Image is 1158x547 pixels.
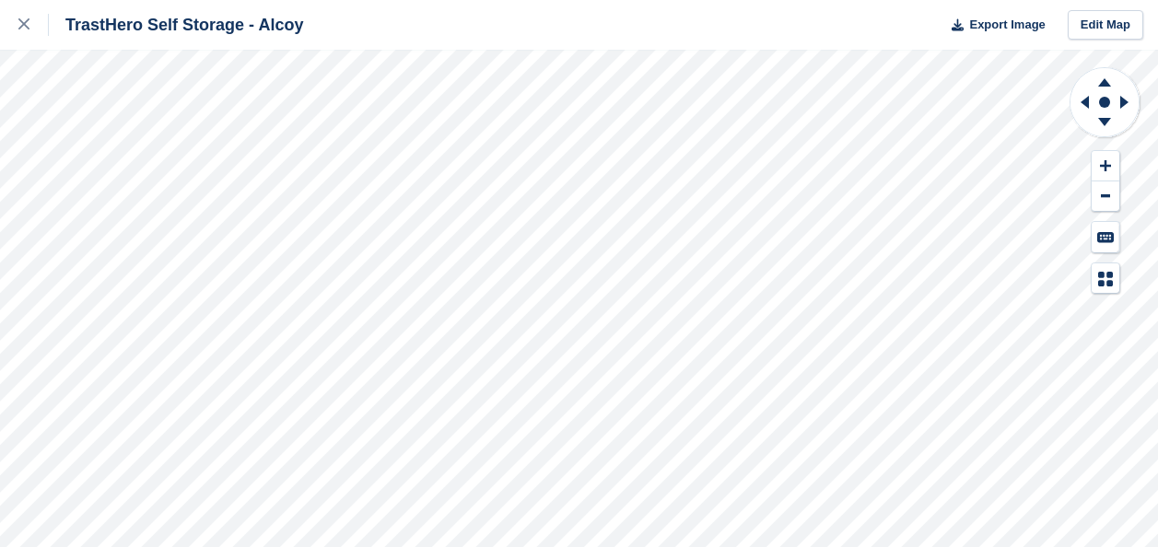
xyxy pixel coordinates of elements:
[1092,222,1119,252] button: Keyboard Shortcuts
[969,16,1045,34] span: Export Image
[1092,263,1119,294] button: Map Legend
[941,10,1046,41] button: Export Image
[1092,181,1119,212] button: Zoom Out
[1068,10,1143,41] a: Edit Map
[49,14,303,36] div: TrastHero Self Storage - Alcoy
[1092,151,1119,181] button: Zoom In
